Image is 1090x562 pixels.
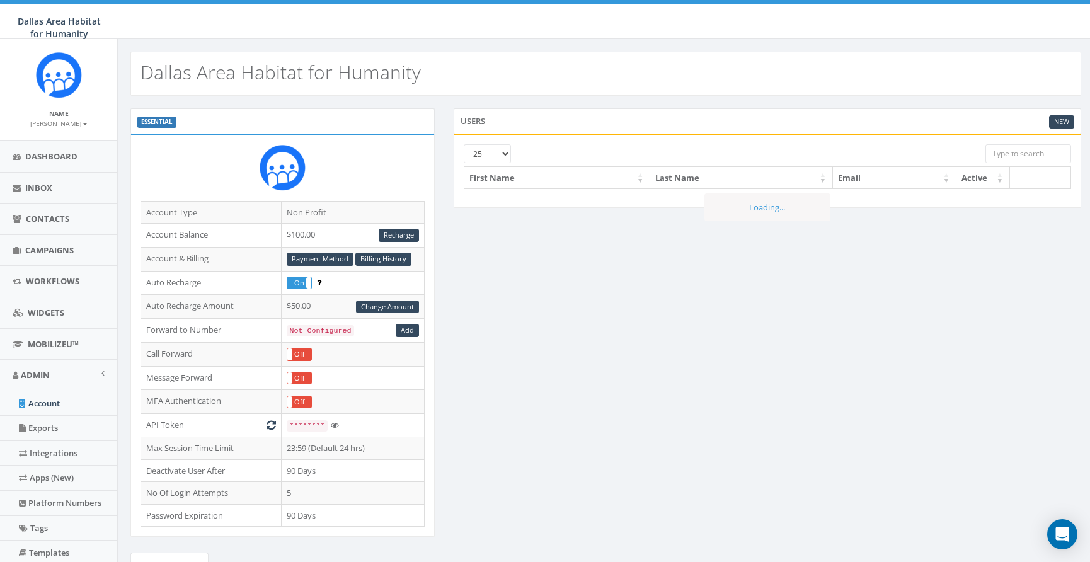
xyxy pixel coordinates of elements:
span: Enable to prevent campaign failure. [317,277,321,288]
img: Rally_Platform_Icon.png [259,144,306,192]
a: Change Amount [356,301,419,314]
td: 23:59 (Default 24 hrs) [282,437,425,459]
small: [PERSON_NAME] [30,119,88,128]
label: On [287,277,311,289]
td: No Of Login Attempts [141,482,282,505]
td: Password Expiration [141,504,282,527]
td: Call Forward [141,342,282,366]
span: Inbox [25,182,52,193]
span: Workflows [26,275,79,287]
i: Generate New Token [267,421,276,429]
div: Open Intercom Messenger [1047,519,1077,549]
a: New [1049,115,1074,129]
span: Dashboard [25,151,77,162]
span: Campaigns [25,244,74,256]
code: Not Configured [287,325,353,336]
div: OnOff [287,372,312,385]
span: Admin [21,369,50,381]
td: API Token [141,414,282,437]
div: Loading... [704,193,830,222]
td: 5 [282,482,425,505]
td: Auto Recharge [141,271,282,295]
span: MobilizeU™ [28,338,79,350]
label: ESSENTIAL [137,117,176,128]
td: MFA Authentication [141,390,282,414]
td: Deactivate User After [141,459,282,482]
td: $50.00 [282,295,425,319]
div: OnOff [287,348,312,361]
span: Widgets [28,307,64,318]
td: Auto Recharge Amount [141,295,282,319]
td: Account Type [141,201,282,224]
label: Off [287,396,311,408]
td: $100.00 [282,224,425,248]
td: Non Profit [282,201,425,224]
th: First Name [464,167,650,189]
td: 90 Days [282,504,425,527]
span: Dallas Area Habitat for Humanity [18,15,101,40]
td: Account & Billing [141,247,282,271]
td: Account Balance [141,224,282,248]
a: [PERSON_NAME] [30,117,88,129]
span: Contacts [26,213,69,224]
input: Type to search [985,144,1071,163]
a: Payment Method [287,253,353,266]
td: 90 Days [282,459,425,482]
label: Off [287,372,311,384]
a: Recharge [379,229,419,242]
a: Billing History [355,253,411,266]
img: Rally_Platform_Icon.png [35,52,83,99]
th: Last Name [650,167,833,189]
div: OnOff [287,396,312,409]
td: Forward to Number [141,319,282,343]
label: Off [287,348,311,360]
a: Add [396,324,419,337]
th: Email [833,167,956,189]
td: Message Forward [141,366,282,390]
div: OnOff [287,277,312,290]
th: Active [956,167,1010,189]
td: Max Session Time Limit [141,437,282,459]
h2: Dallas Area Habitat for Humanity [141,62,421,83]
div: Users [454,108,1081,134]
small: Name [49,109,69,118]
